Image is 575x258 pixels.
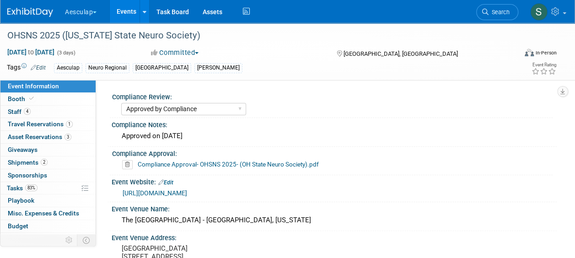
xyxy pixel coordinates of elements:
a: Edit [31,64,46,71]
span: 3 [64,134,71,140]
span: 4 [24,108,31,115]
span: Playbook [8,197,34,204]
a: Compliance Approval- OHSNS 2025- (OH State Neuro Society).pdf [138,161,319,168]
div: Event Website: [112,175,557,187]
a: Search [476,4,518,20]
td: Personalize Event Tab Strip [61,234,77,246]
a: Staff4 [0,106,96,118]
span: to [27,48,35,56]
span: Event Information [8,82,59,90]
div: OHSNS 2025 ([US_STATE] State Neuro Society) [4,27,510,44]
td: Tags [7,63,46,73]
span: (3 days) [56,50,75,56]
div: The [GEOGRAPHIC_DATA] - [GEOGRAPHIC_DATA], [US_STATE] [118,213,550,227]
div: Aesculap [54,63,82,73]
span: Giveaways [8,146,38,153]
div: Compliance Approval: [112,147,553,158]
div: Event Format [477,48,557,61]
span: Staff [8,108,31,115]
button: Committed [148,48,202,58]
span: 83% [25,184,38,191]
a: Travel Reservations1 [0,118,96,130]
div: Compliance Review: [112,90,553,102]
td: Toggle Event Tabs [77,234,96,246]
a: [URL][DOMAIN_NAME] [123,189,187,197]
img: Format-Inperson.png [525,49,534,56]
span: Booth [8,95,36,102]
span: 2 [41,159,48,166]
span: Sponsorships [8,172,47,179]
i: Booth reservation complete [29,96,34,101]
span: Shipments [8,159,48,166]
span: 1 [66,121,73,128]
a: Playbook [0,194,96,207]
a: Sponsorships [0,169,96,182]
div: In-Person [535,49,557,56]
div: Compliance Notes: [112,118,557,129]
a: Tasks83% [0,182,96,194]
a: Booth [0,93,96,105]
span: [GEOGRAPHIC_DATA], [GEOGRAPHIC_DATA] [344,50,458,57]
span: Asset Reservations [8,133,71,140]
a: Edit [158,179,173,186]
a: Misc. Expenses & Credits [0,207,96,220]
div: Approved on [DATE] [118,129,550,143]
div: Event Venue Address: [112,231,557,242]
a: Delete attachment? [122,161,136,168]
div: Event Rating [532,63,556,67]
span: Budget [8,222,28,230]
img: ExhibitDay [7,8,53,17]
div: [GEOGRAPHIC_DATA] [133,63,191,73]
a: Shipments2 [0,156,96,169]
img: Sara Hurson [530,3,548,21]
div: [PERSON_NAME] [194,63,242,73]
a: Budget [0,220,96,232]
span: Tasks [7,184,38,192]
a: Giveaways [0,144,96,156]
a: Event Information [0,80,96,92]
div: Event Venue Name: [112,202,557,214]
span: Misc. Expenses & Credits [8,210,79,217]
div: Neuro Regional [86,63,129,73]
span: Travel Reservations [8,120,73,128]
span: [DATE] [DATE] [7,48,55,56]
span: Search [489,9,510,16]
a: Asset Reservations3 [0,131,96,143]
